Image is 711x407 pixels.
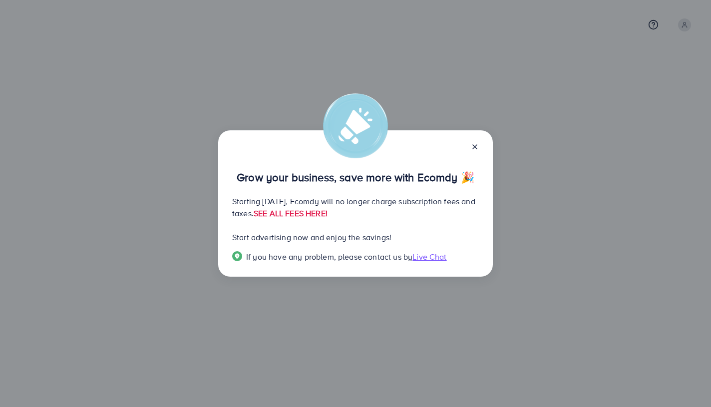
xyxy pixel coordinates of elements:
[232,231,479,243] p: Start advertising now and enjoy the savings!
[323,93,388,158] img: alert
[246,251,412,262] span: If you have any problem, please contact us by
[232,171,479,183] p: Grow your business, save more with Ecomdy 🎉
[412,251,446,262] span: Live Chat
[254,208,328,219] a: SEE ALL FEES HERE!
[232,195,479,219] p: Starting [DATE], Ecomdy will no longer charge subscription fees and taxes.
[232,251,242,261] img: Popup guide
